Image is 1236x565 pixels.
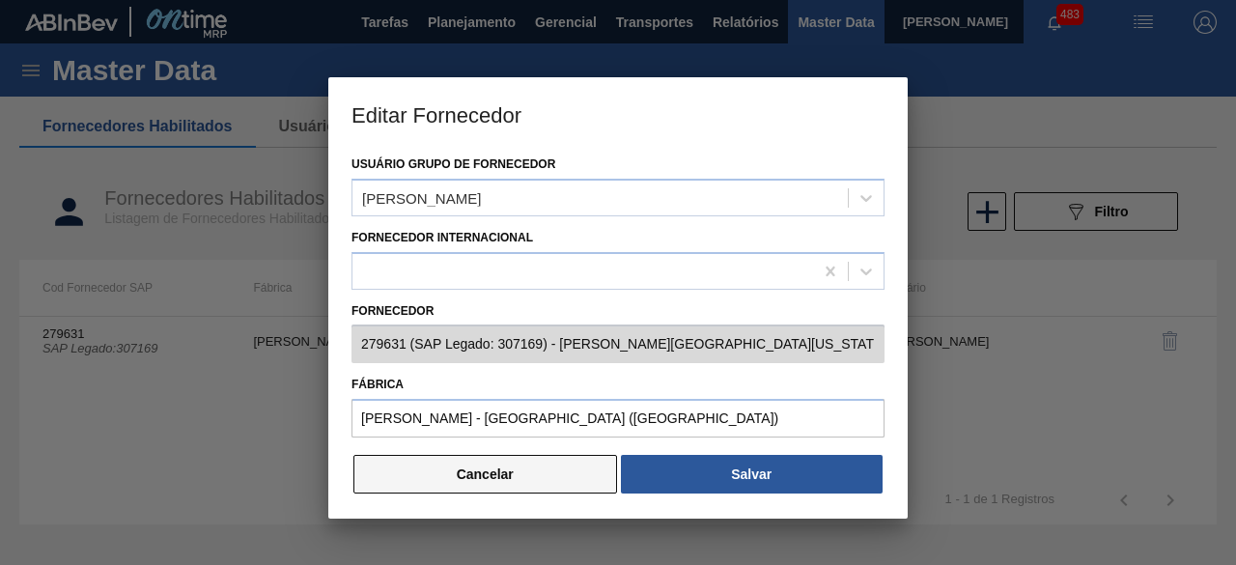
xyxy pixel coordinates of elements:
[351,371,885,399] label: Fábrica
[328,77,908,151] h3: Editar Fornecedor
[621,455,883,494] button: Salvar
[351,297,885,325] label: Fornecedor
[362,189,481,206] div: [PERSON_NAME]
[351,231,533,244] label: Fornecedor Internacional
[351,157,555,171] label: Usuário Grupo de Fornecedor
[353,455,617,494] button: Cancelar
